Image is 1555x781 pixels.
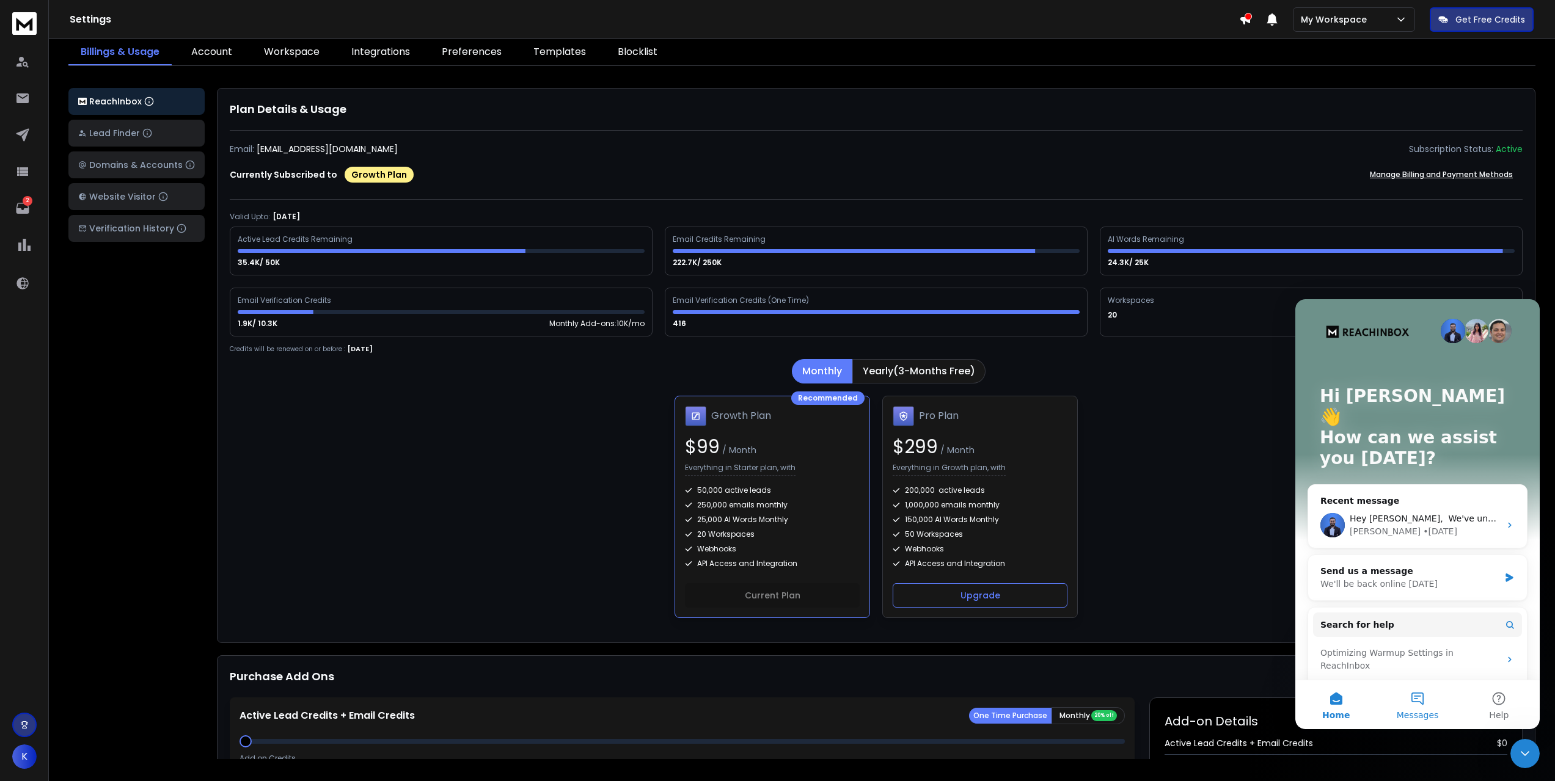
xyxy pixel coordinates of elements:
[1108,310,1119,320] p: 20
[240,754,296,763] p: Add on Credits
[1370,170,1513,180] p: Manage Billing and Payment Methods
[1301,13,1372,26] p: My Workspace
[230,344,345,354] p: Credits will be renewed on or before :
[1510,739,1540,768] iframe: Intercom live chat
[1360,162,1523,187] button: Manage Billing and Payment Methods
[238,234,354,244] div: Active Lead Credits Remaining
[893,515,1067,525] div: 150,000 AI Words Monthly
[1165,713,1507,730] h2: Add-on Details
[792,359,852,383] button: Monthly
[893,485,1067,495] div: 200,000 active leads
[230,169,337,181] p: Currently Subscribed to
[25,347,205,373] div: Optimizing Warmup Settings in ReachInbox
[685,500,860,510] div: 250,000 emails monthly
[1108,258,1151,267] p: 24.3K/ 25K
[25,266,204,278] div: Send us a message
[521,40,598,65] a: Templates
[893,463,1006,476] p: Everything in Growth plan, with
[1091,710,1117,721] div: 20% off
[240,708,415,723] p: Active Lead Credits + Email Credits
[893,583,1067,608] button: Upgrade
[68,40,172,65] a: Billings & Usage
[257,143,398,155] p: [EMAIL_ADDRESS][DOMAIN_NAME]
[685,485,860,495] div: 50,000 active leads
[1108,234,1186,244] div: AI Words Remaining
[348,344,373,354] p: [DATE]
[606,40,670,65] a: Blocklist
[791,391,865,405] div: Recommended
[27,412,54,420] span: Home
[673,258,723,267] p: 222.7K/ 250K
[685,529,860,539] div: 20 Workspaces
[230,143,254,155] p: Email:
[54,226,125,239] div: [PERSON_NAME]
[673,234,767,244] div: Email Credits Remaining
[685,515,860,525] div: 25,000 AI Words Monthly
[685,544,860,554] div: Webhooks
[68,183,205,210] button: Website Visitor
[68,120,205,147] button: Lead Finder
[685,463,796,476] p: Everything in Starter plan, with
[230,101,1523,118] h1: Plan Details & Usage
[685,559,860,568] div: API Access and Integration
[25,319,99,332] span: Search for help
[852,359,986,383] button: Yearly(3-Months Free)
[345,167,414,183] div: Growth Plan
[238,319,279,329] p: 1.9K/ 10.3K
[252,40,332,65] a: Workspace
[12,744,37,769] button: K
[1455,13,1525,26] p: Get Free Credits
[101,412,144,420] span: Messages
[179,40,244,65] a: Account
[23,196,32,206] p: 2
[194,412,213,420] span: Help
[893,544,1067,554] div: Webhooks
[230,668,334,685] h1: Purchase Add Ons
[549,319,645,329] p: Monthly Add-ons: 10K /mo
[1497,737,1507,749] span: $ 0
[969,708,1052,724] button: One Time Purchase
[1430,7,1534,32] button: Get Free Credits
[919,409,959,423] h1: Pro Plan
[12,255,232,302] div: Send us a messageWe'll be back online [DATE]
[430,40,514,65] a: Preferences
[128,226,162,239] div: • [DATE]
[25,278,204,291] div: We'll be back online [DATE]
[711,409,771,423] h1: Growth Plan
[12,12,37,35] img: logo
[238,296,333,305] div: Email Verification Credits
[18,313,227,338] button: Search for help
[893,434,938,460] span: $ 299
[68,88,205,115] button: ReachInbox
[893,529,1067,539] div: 50 Workspaces
[238,258,282,267] p: 35.4K/ 50K
[1165,737,1313,749] span: Active Lead Credits + Email Credits
[68,215,205,242] button: Verification History
[1052,707,1125,724] button: Monthly 20% off
[163,381,244,430] button: Help
[81,381,163,430] button: Messages
[1295,299,1540,729] iframe: Intercom live chat
[1409,143,1493,155] p: Subscription Status:
[273,212,300,222] p: [DATE]
[1108,296,1156,305] div: Workspaces
[18,343,227,378] div: Optimizing Warmup Settings in ReachInbox
[893,406,914,427] img: Pro Plan icon
[893,500,1067,510] div: 1,000,000 emails monthly
[339,40,422,65] a: Integrations
[685,406,706,427] img: Growth Plan icon
[893,559,1067,568] div: API Access and Integration
[78,98,87,106] img: logo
